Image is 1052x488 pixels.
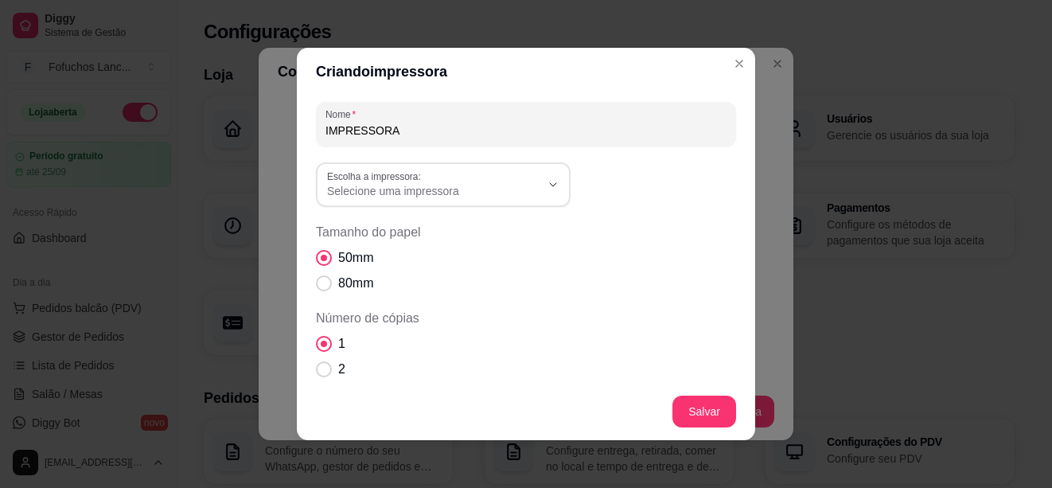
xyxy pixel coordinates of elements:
[316,309,736,430] div: Número de cópias
[325,123,727,139] input: Nome
[338,360,345,379] span: 2
[338,248,373,267] span: 50mm
[727,51,752,76] button: Close
[316,223,736,293] div: Tamanho do papel
[338,334,345,353] span: 1
[316,223,736,242] span: Tamanho do papel
[297,48,755,96] header: Criando impressora
[327,170,427,183] label: Escolha a impressora:
[316,162,571,207] button: Escolha a impressora:Selecione uma impressora
[316,309,736,328] span: Número de cópias
[325,107,361,121] label: Nome
[672,396,736,427] button: Salvar
[327,183,540,199] span: Selecione uma impressora
[338,274,373,293] span: 80mm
